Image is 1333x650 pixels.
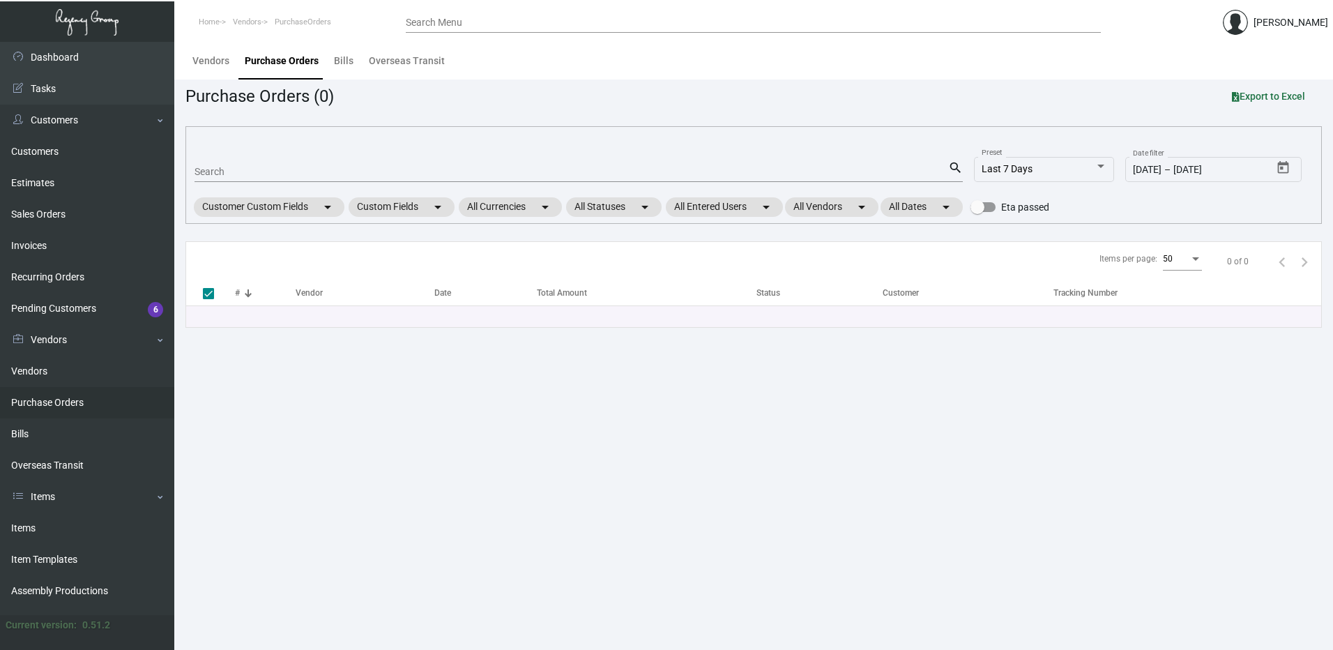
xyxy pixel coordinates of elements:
[1163,254,1173,264] span: 50
[319,199,336,216] mat-icon: arrow_drop_down
[1133,165,1161,176] input: Start date
[192,54,229,68] div: Vendors
[6,618,77,633] div: Current version:
[1001,199,1049,216] span: Eta passed
[1293,250,1316,273] button: Next page
[1099,252,1157,265] div: Items per page:
[883,287,1053,299] div: Customer
[235,287,240,299] div: #
[235,287,296,299] div: #
[756,287,883,299] div: Status
[1053,287,1118,299] div: Tracking Number
[296,287,323,299] div: Vendor
[566,197,662,217] mat-chip: All Statuses
[785,197,878,217] mat-chip: All Vendors
[1227,255,1249,268] div: 0 of 0
[948,160,963,176] mat-icon: search
[459,197,562,217] mat-chip: All Currencies
[1163,255,1202,264] mat-select: Items per page:
[1221,84,1316,109] button: Export to Excel
[334,54,353,68] div: Bills
[881,197,963,217] mat-chip: All Dates
[275,17,331,27] span: PurchaseOrders
[982,163,1033,174] span: Last 7 Days
[82,618,110,633] div: 0.51.2
[296,287,434,299] div: Vendor
[1271,250,1293,273] button: Previous page
[434,287,537,299] div: Date
[245,54,319,68] div: Purchase Orders
[194,197,344,217] mat-chip: Customer Custom Fields
[1173,165,1240,176] input: End date
[1254,15,1328,30] div: [PERSON_NAME]
[429,199,446,216] mat-icon: arrow_drop_down
[1053,287,1321,299] div: Tracking Number
[199,17,220,27] span: Home
[1164,165,1171,176] span: –
[756,287,780,299] div: Status
[666,197,783,217] mat-chip: All Entered Users
[1272,157,1295,179] button: Open calendar
[537,287,756,299] div: Total Amount
[758,199,775,216] mat-icon: arrow_drop_down
[185,84,334,109] div: Purchase Orders (0)
[853,199,870,216] mat-icon: arrow_drop_down
[537,287,587,299] div: Total Amount
[1232,91,1305,102] span: Export to Excel
[537,199,554,216] mat-icon: arrow_drop_down
[434,287,451,299] div: Date
[938,199,954,216] mat-icon: arrow_drop_down
[369,54,445,68] div: Overseas Transit
[349,197,455,217] mat-chip: Custom Fields
[233,17,261,27] span: Vendors
[883,287,919,299] div: Customer
[637,199,653,216] mat-icon: arrow_drop_down
[1223,10,1248,35] img: admin@bootstrapmaster.com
